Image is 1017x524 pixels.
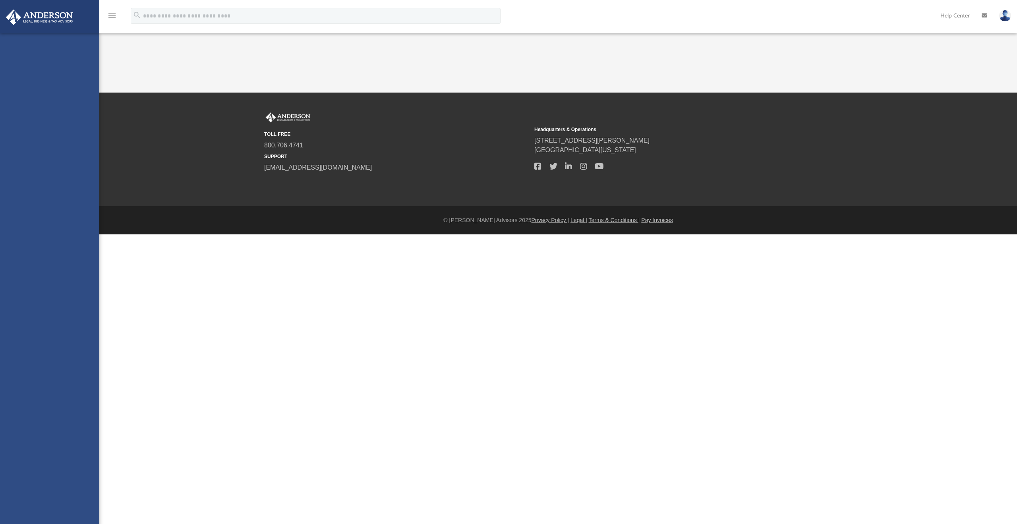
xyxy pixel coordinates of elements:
small: SUPPORT [264,153,529,160]
i: menu [107,11,117,21]
a: menu [107,15,117,21]
small: Headquarters & Operations [534,126,799,133]
a: [STREET_ADDRESS][PERSON_NAME] [534,137,650,144]
a: Legal | [570,217,587,223]
a: Privacy Policy | [532,217,569,223]
a: [GEOGRAPHIC_DATA][US_STATE] [534,147,636,153]
a: Pay Invoices [641,217,673,223]
a: [EMAIL_ADDRESS][DOMAIN_NAME] [264,164,372,171]
a: Terms & Conditions | [589,217,640,223]
div: © [PERSON_NAME] Advisors 2025 [99,216,1017,224]
small: TOLL FREE [264,131,529,138]
a: 800.706.4741 [264,142,303,149]
img: Anderson Advisors Platinum Portal [264,112,312,123]
i: search [133,11,141,19]
img: User Pic [999,10,1011,21]
img: Anderson Advisors Platinum Portal [4,10,75,25]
